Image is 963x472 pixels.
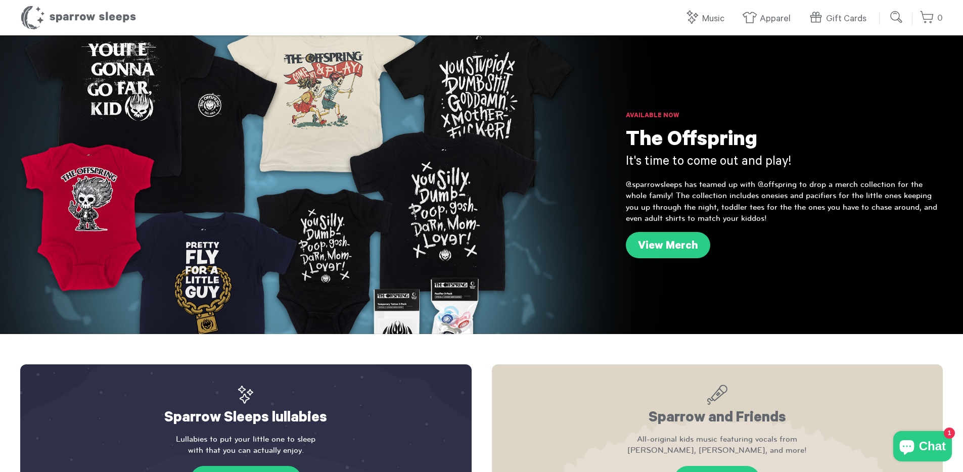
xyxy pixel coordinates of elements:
[512,445,923,456] span: [PERSON_NAME], [PERSON_NAME], and more!
[512,434,923,456] p: All-original kids music featuring vocals from
[742,8,796,30] a: Apparel
[626,179,943,224] p: @sparrowsleeps has teamed up with @offspring to drop a merch collection for the whole family! The...
[626,154,943,171] h3: It's time to come out and play!
[40,385,451,429] h2: Sparrow Sleeps lullabies
[808,8,872,30] a: Gift Cards
[887,7,907,27] input: Submit
[626,111,943,121] h6: Available Now
[920,8,943,29] a: 0
[626,232,710,258] a: View Merch
[512,385,923,429] h2: Sparrow and Friends
[684,8,729,30] a: Music
[626,129,943,154] h1: The Offspring
[890,431,955,464] inbox-online-store-chat: Shopify online store chat
[20,5,136,30] h1: Sparrow Sleeps
[40,434,451,456] p: Lullabies to put your little one to sleep
[40,445,451,456] span: with that you can actually enjoy.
